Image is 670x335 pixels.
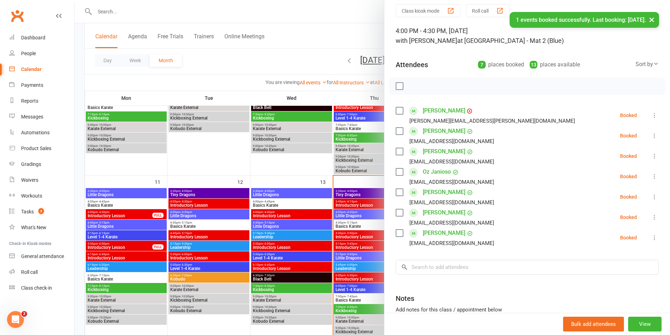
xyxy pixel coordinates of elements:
[396,260,659,275] input: Search to add attendees
[21,161,41,167] div: Gradings
[530,60,580,70] div: places available
[563,317,624,331] button: Bulk add attendees
[645,12,658,27] button: ×
[620,194,637,199] div: Booked
[21,253,64,259] div: General attendance
[9,220,74,236] a: What's New
[38,208,44,214] span: 3
[478,61,486,69] div: 7
[423,207,465,218] a: [PERSON_NAME]
[466,4,510,17] button: Roll call
[21,146,51,151] div: Product Sales
[7,311,24,328] iframe: Intercom live chat
[423,146,465,157] a: [PERSON_NAME]
[620,235,637,240] div: Booked
[21,209,34,214] div: Tasks
[21,66,42,72] div: Calendar
[21,35,45,40] div: Dashboard
[9,280,74,296] a: Class kiosk mode
[21,51,36,56] div: People
[8,7,26,25] a: Clubworx
[396,26,659,46] div: 4:00 PM - 4:30 PM, [DATE]
[530,61,537,69] div: 13
[409,157,494,166] div: [EMAIL_ADDRESS][DOMAIN_NAME]
[9,156,74,172] a: Gradings
[409,198,494,207] div: [EMAIL_ADDRESS][DOMAIN_NAME]
[620,215,637,220] div: Booked
[9,30,74,46] a: Dashboard
[620,154,637,159] div: Booked
[409,239,494,248] div: [EMAIL_ADDRESS][DOMAIN_NAME]
[409,218,494,227] div: [EMAIL_ADDRESS][DOMAIN_NAME]
[628,317,662,331] button: View
[423,227,465,239] a: [PERSON_NAME]
[9,249,74,264] a: General attendance kiosk mode
[423,105,465,116] a: [PERSON_NAME]
[9,125,74,141] a: Automations
[620,113,637,118] div: Booked
[21,177,38,183] div: Waivers
[423,166,451,178] a: Oz Janioso
[9,62,74,77] a: Calendar
[9,264,74,280] a: Roll call
[9,93,74,109] a: Reports
[21,311,27,317] span: 2
[21,225,46,230] div: What's New
[396,60,428,70] div: Attendees
[21,269,38,275] div: Roll call
[21,193,42,199] div: Workouts
[396,294,414,303] div: Notes
[9,141,74,156] a: Product Sales
[9,204,74,220] a: Tasks 3
[620,133,637,138] div: Booked
[457,37,564,44] span: at [GEOGRAPHIC_DATA] - Mat 2 (Blue)
[423,125,465,137] a: [PERSON_NAME]
[409,137,494,146] div: [EMAIL_ADDRESS][DOMAIN_NAME]
[21,114,43,120] div: Messages
[396,37,457,44] span: with [PERSON_NAME]
[423,187,465,198] a: [PERSON_NAME]
[9,172,74,188] a: Waivers
[510,12,659,28] div: 1 events booked successfully. Last booking: [DATE].
[409,116,575,125] div: [PERSON_NAME][EMAIL_ADDRESS][PERSON_NAME][DOMAIN_NAME]
[620,174,637,179] div: Booked
[478,60,524,70] div: places booked
[21,82,43,88] div: Payments
[9,46,74,62] a: People
[9,188,74,204] a: Workouts
[409,178,494,187] div: [EMAIL_ADDRESS][DOMAIN_NAME]
[396,4,460,17] button: Class kiosk mode
[21,130,50,135] div: Automations
[9,77,74,93] a: Payments
[636,60,659,69] div: Sort by
[396,305,659,314] div: Add notes for this class / appointment below
[9,109,74,125] a: Messages
[21,98,38,104] div: Reports
[21,285,52,291] div: Class check-in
